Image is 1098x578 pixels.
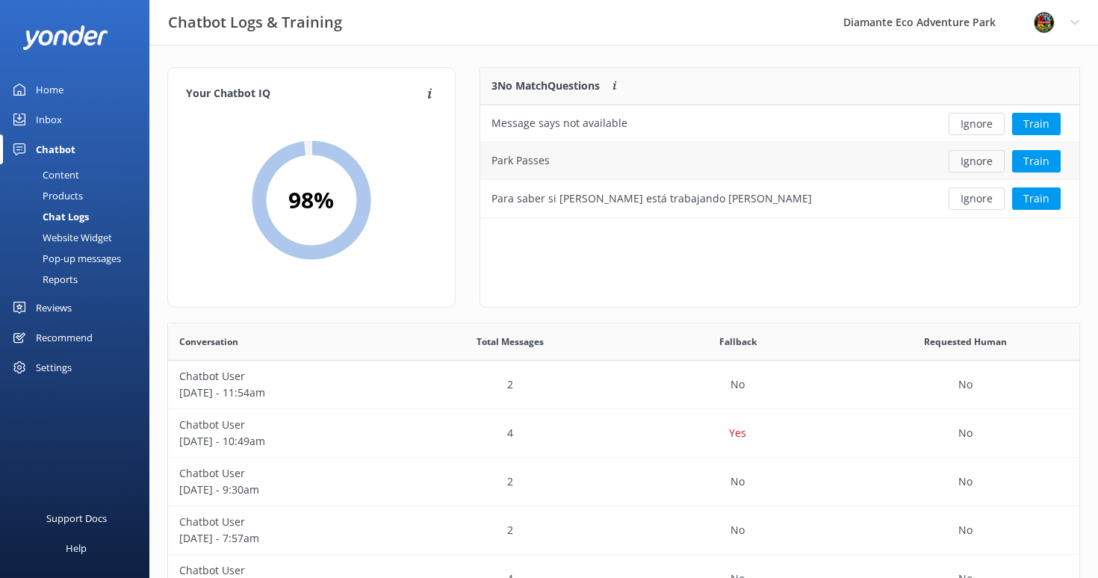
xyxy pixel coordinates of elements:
p: [DATE] - 10:49am [179,433,385,450]
a: Chat Logs [9,206,149,227]
a: Reports [9,269,149,290]
span: Requested Human [924,335,1007,349]
div: Pop-up messages [9,248,121,269]
div: Chatbot [36,134,75,164]
p: 2 [507,522,513,538]
button: Train [1012,113,1061,135]
div: Recommend [36,323,93,352]
p: 3 No Match Questions [491,78,600,94]
div: grid [480,105,1079,217]
img: yonder-white-logo.png [22,25,108,50]
p: No [958,376,973,393]
div: Reviews [36,293,72,323]
div: Website Widget [9,227,112,248]
div: Inbox [36,105,62,134]
p: 4 [507,425,513,441]
p: Yes [729,425,746,441]
div: Reports [9,269,78,290]
p: No [958,522,973,538]
h4: Your Chatbot IQ [186,86,423,102]
div: row [480,105,1079,143]
h2: 98 % [288,182,334,218]
button: Ignore [949,187,1005,210]
img: 831-1756915225.png [1033,11,1055,34]
p: No [958,425,973,441]
p: [DATE] - 9:30am [179,482,385,498]
p: 2 [507,376,513,393]
div: Support Docs [46,503,107,533]
p: Chatbot User [179,514,385,530]
div: Products [9,185,83,206]
p: 2 [507,473,513,490]
div: Content [9,164,79,185]
div: Home [36,75,63,105]
button: Train [1012,187,1061,210]
p: [DATE] - 11:54am [179,385,385,401]
p: Chatbot User [179,368,385,385]
span: Conversation [179,335,238,349]
p: Chatbot User [179,417,385,433]
div: Para saber si [PERSON_NAME] está trabajando [PERSON_NAME] [491,190,812,207]
p: [DATE] - 7:57am [179,530,385,547]
p: No [731,473,745,490]
div: Park Passes [491,152,550,169]
div: row [480,180,1079,217]
span: Total Messages [477,335,544,349]
p: No [731,376,745,393]
div: Message says not available [491,115,627,131]
p: Chatbot User [179,465,385,482]
div: row [168,506,1079,555]
div: Chat Logs [9,206,89,227]
a: Content [9,164,149,185]
div: Settings [36,352,72,382]
div: row [168,361,1079,409]
span: Fallback [719,335,757,349]
p: No [958,473,973,490]
a: Pop-up messages [9,248,149,269]
button: Train [1012,150,1061,173]
a: Products [9,185,149,206]
a: Website Widget [9,227,149,248]
div: row [168,409,1079,458]
p: No [731,522,745,538]
div: Help [66,533,87,563]
button: Ignore [949,150,1005,173]
div: row [168,458,1079,506]
button: Ignore [949,113,1005,135]
h3: Chatbot Logs & Training [168,10,342,34]
div: row [480,143,1079,180]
